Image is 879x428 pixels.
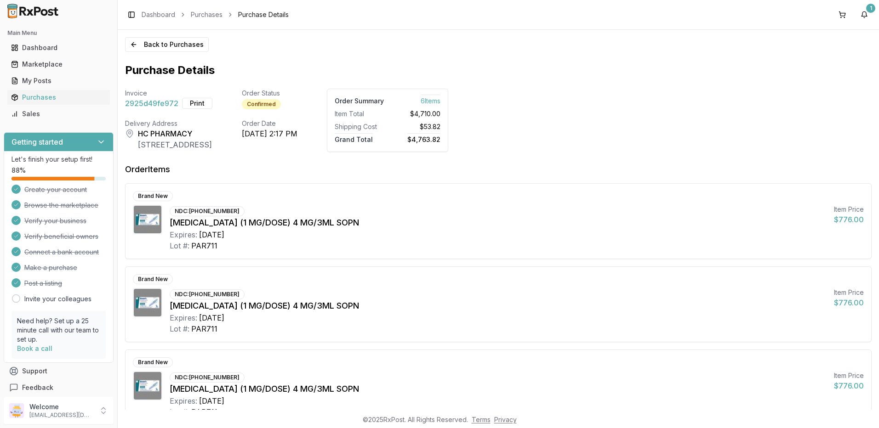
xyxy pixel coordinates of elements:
div: Brand New [133,191,173,201]
span: 88 % [11,166,26,175]
a: My Posts [7,73,110,89]
a: Privacy [494,416,517,423]
p: Need help? Set up a 25 minute call with our team to set up. [17,316,100,344]
div: My Posts [11,76,106,85]
div: NDC: [PHONE_NUMBER] [170,372,245,383]
div: 1 [866,4,875,13]
span: Feedback [22,383,53,392]
img: Ozempic (1 MG/DOSE) 4 MG/3ML SOPN [134,289,161,316]
img: Ozempic (1 MG/DOSE) 4 MG/3ML SOPN [134,206,161,233]
a: Terms [472,416,491,423]
div: Order Date [242,119,297,128]
p: [EMAIL_ADDRESS][DOMAIN_NAME] [29,411,93,419]
div: Lot #: [170,240,189,251]
h2: Main Menu [7,29,110,37]
div: [MEDICAL_DATA] (1 MG/DOSE) 4 MG/3ML SOPN [170,383,827,395]
span: Purchase Details [238,10,289,19]
div: NDC: [PHONE_NUMBER] [170,206,245,216]
span: 2925d49fe972 [125,98,178,109]
button: Feedback [4,379,114,396]
a: Invite your colleagues [24,294,91,304]
div: Lot #: [170,406,189,417]
div: Invoice [125,89,212,98]
div: [MEDICAL_DATA] (1 MG/DOSE) 4 MG/3ML SOPN [170,299,827,312]
div: PAR711 [191,323,217,334]
div: Confirmed [242,99,281,109]
div: Expires: [170,395,197,406]
button: Sales [4,107,114,121]
span: Grand Total [335,133,373,143]
span: Browse the marketplace [24,201,98,210]
div: Item Price [834,205,864,214]
span: Verify beneficial owners [24,232,98,241]
img: Ozempic (1 MG/DOSE) 4 MG/3ML SOPN [134,372,161,400]
div: $53.82 [391,122,440,131]
p: Welcome [29,402,93,411]
div: PAR711 [191,240,217,251]
div: Brand New [133,357,173,367]
div: $776.00 [834,214,864,225]
div: Item Price [834,288,864,297]
button: Support [4,363,114,379]
div: Purchases [11,93,106,102]
span: $4,710.00 [410,109,440,118]
div: Item Total [335,109,384,118]
span: Post a listing [24,279,62,288]
span: 6 Item s [421,95,440,105]
div: PAR711 [191,406,217,417]
img: User avatar [9,403,24,418]
div: [STREET_ADDRESS] [138,139,212,150]
div: Marketplace [11,60,106,69]
nav: breadcrumb [142,10,289,19]
div: $776.00 [834,380,864,391]
div: [MEDICAL_DATA] (1 MG/DOSE) 4 MG/3ML SOPN [170,216,827,229]
img: RxPost Logo [4,4,63,18]
div: [DATE] [199,312,224,323]
button: 1 [857,7,872,22]
h3: Getting started [11,136,63,147]
div: Expires: [170,229,197,240]
iframe: Intercom live chat [848,397,870,419]
div: Dashboard [11,43,106,52]
button: Marketplace [4,57,114,72]
div: Shipping Cost [335,122,384,131]
h1: Purchase Details [125,63,215,78]
span: $4,763.82 [407,133,440,143]
button: My Posts [4,73,114,88]
span: Make a purchase [24,263,77,272]
div: [DATE] 2:17 PM [242,128,297,139]
div: Sales [11,109,106,118]
div: Expires: [170,312,197,323]
a: Sales [7,106,110,122]
a: Marketplace [7,56,110,73]
a: Purchases [191,10,223,19]
button: Back to Purchases [125,37,209,52]
div: Order Summary [335,96,384,106]
div: Item Price [834,371,864,380]
div: Delivery Address [125,119,212,128]
a: Dashboard [142,10,175,19]
button: Dashboard [4,40,114,55]
div: $776.00 [834,297,864,308]
div: Brand New [133,274,173,284]
div: Order Status [242,89,297,98]
button: Purchases [4,90,114,105]
span: Connect a bank account [24,248,99,257]
span: Verify your business [24,216,86,225]
div: Order Items [125,163,170,176]
div: HC PHARMACY [138,128,212,139]
div: [DATE] [199,229,224,240]
button: Print [182,98,212,109]
a: Book a call [17,344,52,352]
p: Let's finish your setup first! [11,155,106,164]
a: Dashboard [7,39,110,56]
a: Purchases [7,89,110,106]
div: Lot #: [170,323,189,334]
div: NDC: [PHONE_NUMBER] [170,289,245,299]
div: [DATE] [199,395,224,406]
span: Create your account [24,185,87,194]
